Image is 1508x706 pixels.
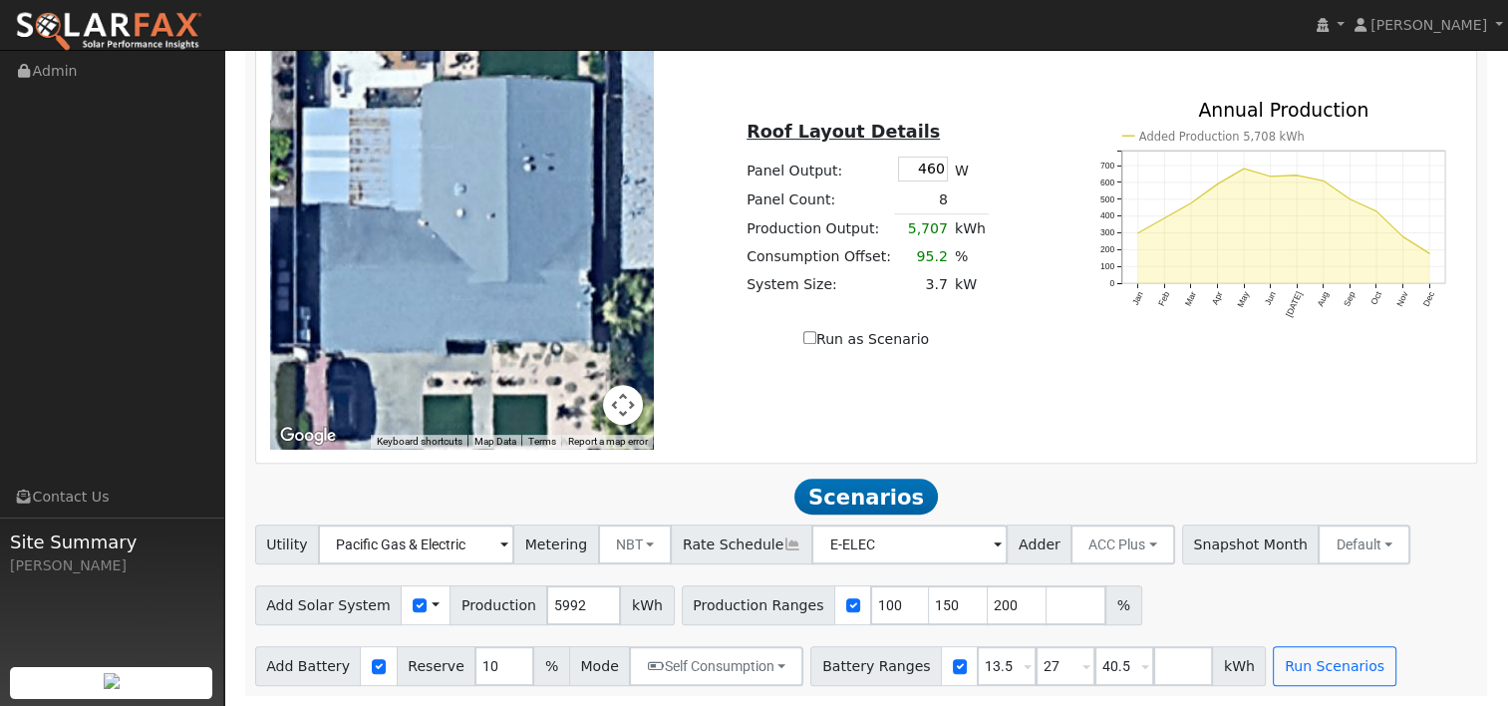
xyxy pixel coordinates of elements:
input: Run as Scenario [803,331,816,344]
span: Production Ranges [682,585,835,625]
button: Run Scenarios [1273,646,1395,686]
text: Added Production 5,708 kWh [1138,130,1304,144]
td: kWh [951,214,989,243]
text: Sep [1342,290,1357,308]
button: Map camera controls [603,385,643,425]
span: Add Solar System [255,585,403,625]
input: Select a Rate Schedule [811,525,1008,564]
label: Run as Scenario [803,329,929,350]
div: [PERSON_NAME] [10,555,213,576]
text: Apr [1210,290,1225,306]
img: SolarFax [15,11,202,53]
text: Annual Production [1198,101,1368,122]
span: Utility [255,525,320,564]
img: retrieve [104,673,120,689]
u: Roof Layout Details [747,122,940,142]
a: Report a map error [567,436,647,447]
td: Panel Count: [744,185,895,214]
td: Panel Output: [744,154,895,185]
span: Metering [513,525,599,564]
circle: onclick="" [1322,179,1325,182]
circle: onclick="" [1349,197,1352,200]
span: kWh [1212,646,1266,686]
text: Jan [1129,290,1144,307]
text: Mar [1182,290,1197,308]
td: Production Output: [744,214,895,243]
text: Dec [1421,290,1437,309]
span: Reserve [397,646,476,686]
button: ACC Plus [1070,525,1175,564]
td: Consumption Offset: [744,242,895,270]
text: May [1235,290,1251,310]
a: Open this area in Google Maps (opens a new window) [275,423,341,449]
span: [PERSON_NAME] [1370,17,1487,33]
td: W [951,154,989,185]
span: Production [450,585,547,625]
input: Select a Utility [318,525,514,564]
span: % [1105,585,1141,625]
circle: onclick="" [1374,210,1377,213]
img: Google [275,423,341,449]
circle: onclick="" [1401,235,1404,238]
circle: onclick="" [1136,231,1139,234]
span: kWh [620,585,674,625]
text: Aug [1315,290,1331,308]
button: Self Consumption [629,646,803,686]
text: 600 [1099,177,1114,187]
button: Keyboard shortcuts [376,435,461,449]
circle: onclick="" [1189,201,1192,204]
circle: onclick="" [1242,168,1245,171]
button: NBT [598,525,673,564]
text: Nov [1394,290,1410,309]
span: Site Summary [10,529,213,555]
text: 400 [1099,211,1114,221]
text: 300 [1099,228,1114,238]
button: Default [1318,525,1410,564]
span: Adder [1007,525,1071,564]
td: kW [951,270,989,298]
text: Jun [1263,290,1278,307]
span: Mode [569,646,630,686]
a: Terms [527,436,555,447]
span: Rate Schedule [671,525,812,564]
span: Snapshot Month [1182,525,1320,564]
circle: onclick="" [1215,182,1218,185]
td: 95.2 [894,242,951,270]
span: % [533,646,569,686]
circle: onclick="" [1162,216,1165,219]
circle: onclick="" [1269,176,1272,178]
text: Feb [1156,290,1171,308]
text: 500 [1099,194,1114,204]
span: Battery Ranges [810,646,942,686]
td: 8 [894,185,951,214]
text: 200 [1099,245,1114,255]
text: 700 [1099,161,1114,171]
button: Map Data [473,435,515,449]
circle: onclick="" [1295,174,1298,176]
circle: onclick="" [1428,252,1431,255]
text: 100 [1099,262,1114,272]
span: Add Battery [255,646,362,686]
span: Scenarios [794,479,937,515]
td: System Size: [744,270,895,298]
td: 3.7 [894,270,951,298]
text: 0 [1109,278,1114,288]
td: % [951,242,989,270]
text: [DATE] [1284,290,1304,319]
text: Oct [1368,290,1383,307]
td: 5,707 [894,214,951,243]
